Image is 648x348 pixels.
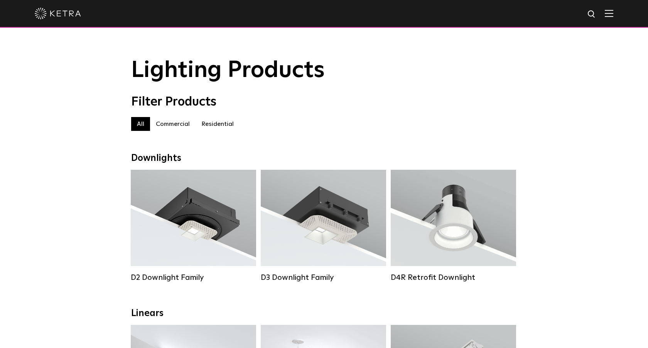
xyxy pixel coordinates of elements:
[391,273,516,282] div: D4R Retrofit Downlight
[131,308,517,319] div: Linears
[35,8,81,19] img: ketra-logo-2019-white
[131,59,325,82] span: Lighting Products
[605,10,613,17] img: Hamburger%20Nav.svg
[150,117,196,131] label: Commercial
[131,273,256,282] div: D2 Downlight Family
[261,273,386,282] div: D3 Downlight Family
[131,95,517,109] div: Filter Products
[196,117,240,131] label: Residential
[131,170,256,282] a: D2 Downlight Family Lumen Output:1200Colors:White / Black / Gloss Black / Silver / Bronze / Silve...
[391,170,516,282] a: D4R Retrofit Downlight Lumen Output:800Colors:White / BlackBeam Angles:15° / 25° / 40° / 60°Watta...
[131,153,517,164] div: Downlights
[131,117,150,131] label: All
[261,170,386,282] a: D3 Downlight Family Lumen Output:700 / 900 / 1100Colors:White / Black / Silver / Bronze / Paintab...
[587,10,597,19] img: search icon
